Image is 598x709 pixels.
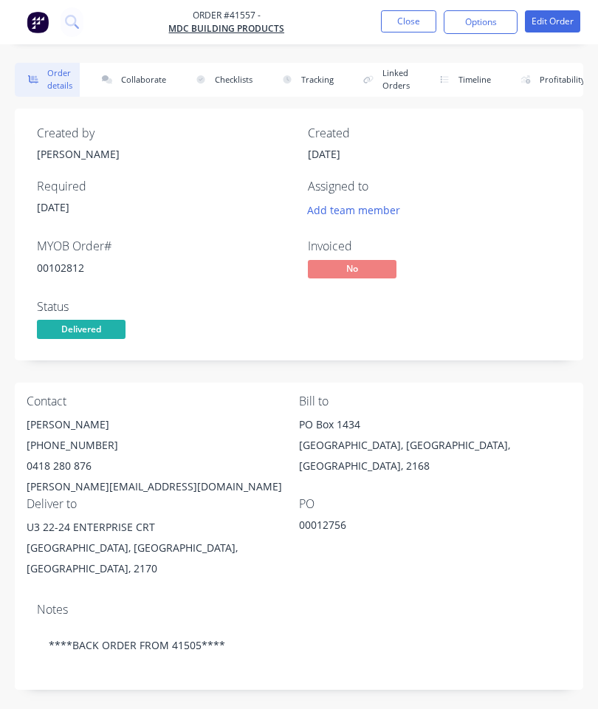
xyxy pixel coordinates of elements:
div: [PERSON_NAME][PHONE_NUMBER]0418 280 876[PERSON_NAME][EMAIL_ADDRESS][DOMAIN_NAME] [27,414,299,497]
div: U3 22-24 ENTERPRISE CRT [27,517,299,538]
div: PO [299,497,571,511]
div: 0418 280 876 [27,456,299,476]
div: Bill to [299,394,571,408]
div: MYOB Order # [37,239,290,253]
div: [GEOGRAPHIC_DATA], [GEOGRAPHIC_DATA], [GEOGRAPHIC_DATA], 2170 [27,538,299,579]
div: [PERSON_NAME] [37,146,290,162]
div: 00102812 [37,260,290,275]
div: [PHONE_NUMBER] [27,435,299,456]
div: Status [37,300,290,314]
div: PO Box 1434[GEOGRAPHIC_DATA], [GEOGRAPHIC_DATA], [GEOGRAPHIC_DATA], 2168 [299,414,571,476]
div: Notes [37,603,561,617]
div: PO Box 1434 [299,414,571,435]
button: Tracking [269,63,341,97]
span: No [308,260,396,278]
span: Delivered [37,320,126,338]
div: Invoiced [308,239,561,253]
div: [GEOGRAPHIC_DATA], [GEOGRAPHIC_DATA], [GEOGRAPHIC_DATA], 2168 [299,435,571,476]
button: Options [444,10,518,34]
span: [DATE] [308,147,340,161]
span: Order #41557 - [168,9,284,22]
button: Checklists [182,63,260,97]
button: Linked Orders [350,63,417,97]
a: MDC Building Products [168,22,284,35]
button: Profitability [507,63,593,97]
div: Created by [37,126,290,140]
button: Close [381,10,436,32]
div: Assigned to [308,179,561,193]
button: Add team member [300,199,408,219]
div: Required [37,179,290,193]
span: [DATE] [37,200,69,214]
button: Order details [15,63,80,97]
div: U3 22-24 ENTERPRISE CRT[GEOGRAPHIC_DATA], [GEOGRAPHIC_DATA], [GEOGRAPHIC_DATA], 2170 [27,517,299,579]
div: [PERSON_NAME] [27,414,299,435]
button: Delivered [37,320,126,342]
button: Add team member [308,199,408,219]
div: 00012756 [299,517,484,538]
img: Factory [27,11,49,33]
button: Timeline [426,63,498,97]
div: Contact [27,394,299,408]
div: Created [308,126,561,140]
div: [PERSON_NAME][EMAIL_ADDRESS][DOMAIN_NAME] [27,476,299,497]
button: Collaborate [89,63,173,97]
div: Deliver to [27,497,299,511]
button: Edit Order [525,10,580,32]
